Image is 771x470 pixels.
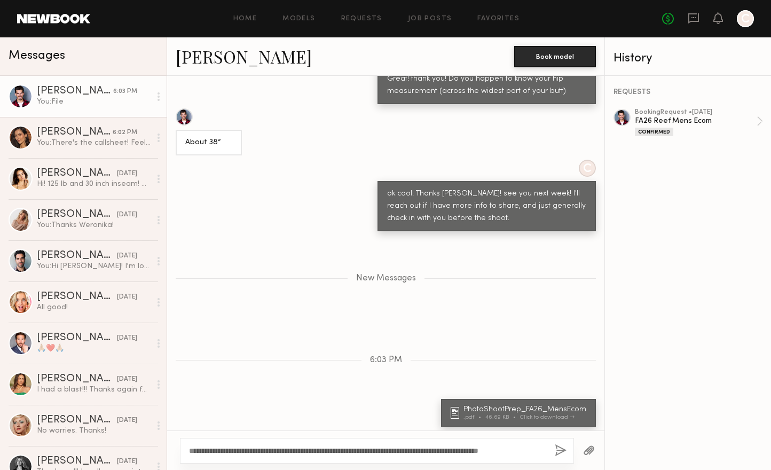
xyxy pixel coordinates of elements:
div: ok cool. Thanks [PERSON_NAME]! see you next week! I'll reach out if I have more info to share, an... [387,188,586,225]
a: bookingRequest •[DATE]FA26 Reef Mens EcomConfirmed [635,109,763,136]
div: Great! thank you! Do you happen to know your hip measurement (across the widest part of your butt) [387,73,586,98]
span: New Messages [356,274,416,283]
a: C [737,10,754,27]
div: [PERSON_NAME] [37,456,117,467]
div: .pdf [463,414,485,420]
div: [DATE] [117,251,137,261]
div: Click to download [520,414,575,420]
span: Messages [9,50,65,62]
div: [DATE] [117,292,137,302]
div: Hi! 125 lb and 30 inch inseam! Thanks hope you’re well too🙂 [37,179,151,189]
div: FA26 Reef Mens Ecom [635,116,757,126]
div: [PERSON_NAME] [37,374,117,385]
div: [DATE] [117,374,137,385]
a: PhotoShootPrep_FA26_MensEcom.pdf46.69 KBClick to download [451,406,589,420]
div: About 38” [185,137,232,149]
div: [PERSON_NAME] [37,333,117,343]
div: [PERSON_NAME] [37,127,113,138]
div: [PERSON_NAME] [37,86,113,97]
div: Confirmed [635,128,673,136]
div: 🙏🏼❤️🙏🏼 [37,343,151,354]
a: Requests [341,15,382,22]
div: [PERSON_NAME] [37,415,117,426]
div: History [613,52,763,65]
div: You: Hi [PERSON_NAME]! I'm looking for an ecom [DEMOGRAPHIC_DATA] model. Do you have any examples... [37,261,151,271]
div: [DATE] [117,416,137,426]
button: Book model [514,46,596,67]
div: PhotoShootPrep_FA26_MensEcom [463,406,589,413]
a: Home [233,15,257,22]
div: All good! [37,302,151,312]
div: [PERSON_NAME] [37,209,117,220]
a: [PERSON_NAME] [176,45,312,68]
div: [PERSON_NAME] [37,168,117,179]
div: 46.69 KB [485,414,520,420]
div: [PERSON_NAME] [37,292,117,302]
div: 6:03 PM [113,87,137,97]
span: 6:03 PM [370,356,402,365]
div: You: Thanks Weronika! [37,220,151,230]
div: [DATE] [117,333,137,343]
div: [DATE] [117,457,137,467]
div: REQUESTS [613,89,763,96]
div: You: File [37,97,151,107]
div: [DATE] [117,169,137,179]
div: You: There's the callsheet! Feel free to [PERSON_NAME] if you have any questions! Otherwise, I'll... [37,138,151,148]
a: Job Posts [408,15,452,22]
a: Favorites [477,15,520,22]
div: [DATE] [117,210,137,220]
div: [PERSON_NAME] [37,250,117,261]
div: 6:02 PM [113,128,137,138]
div: No worries. Thanks! [37,426,151,436]
a: Book model [514,51,596,60]
a: Models [282,15,315,22]
div: I had a blast!!! Thanks again for everything 🥰 [37,385,151,395]
div: booking Request • [DATE] [635,109,757,116]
